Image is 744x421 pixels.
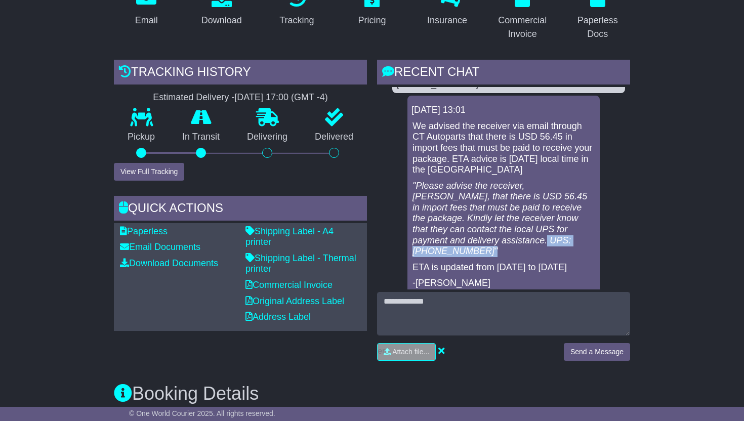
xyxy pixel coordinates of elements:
span: © One World Courier 2025. All rights reserved. [129,409,275,417]
div: Pricing [358,14,386,27]
div: Paperless Docs [571,14,624,41]
div: Quick Actions [114,196,367,223]
div: Email [135,14,158,27]
div: [DATE] 17:00 (GMT -4) [234,92,327,103]
button: Send a Message [564,343,630,361]
a: Shipping Label - Thermal printer [245,253,356,274]
a: Shipping Label - A4 printer [245,226,334,247]
h3: Booking Details [114,384,630,404]
a: Email Documents [120,242,200,252]
p: Delivering [233,132,301,143]
a: Address Label [245,312,311,322]
button: View Full Tracking [114,163,184,181]
div: RECENT CHAT [377,60,630,87]
div: Commercial Invoice [497,14,549,41]
p: Pickup [114,132,169,143]
p: -[PERSON_NAME] [412,278,595,289]
em: "Please advise the receiver, [PERSON_NAME], that there is USD 56.45 in import fees that must be p... [412,181,587,257]
div: Download [201,14,242,27]
div: [DATE] 13:01 [411,105,596,116]
a: Original Address Label [245,296,344,306]
a: Paperless [120,226,168,236]
div: Estimated Delivery - [114,92,367,103]
p: We advised the receiver via email through CT Autoparts that there is USD 56.45 in import fees tha... [412,121,595,176]
p: In Transit [169,132,233,143]
a: Commercial Invoice [245,280,333,290]
p: Delivered [301,132,367,143]
div: Tracking history [114,60,367,87]
a: Download Documents [120,258,218,268]
div: Insurance [427,14,467,27]
div: Tracking [279,14,314,27]
p: ETA is updated from [DATE] to [DATE] [412,262,595,273]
